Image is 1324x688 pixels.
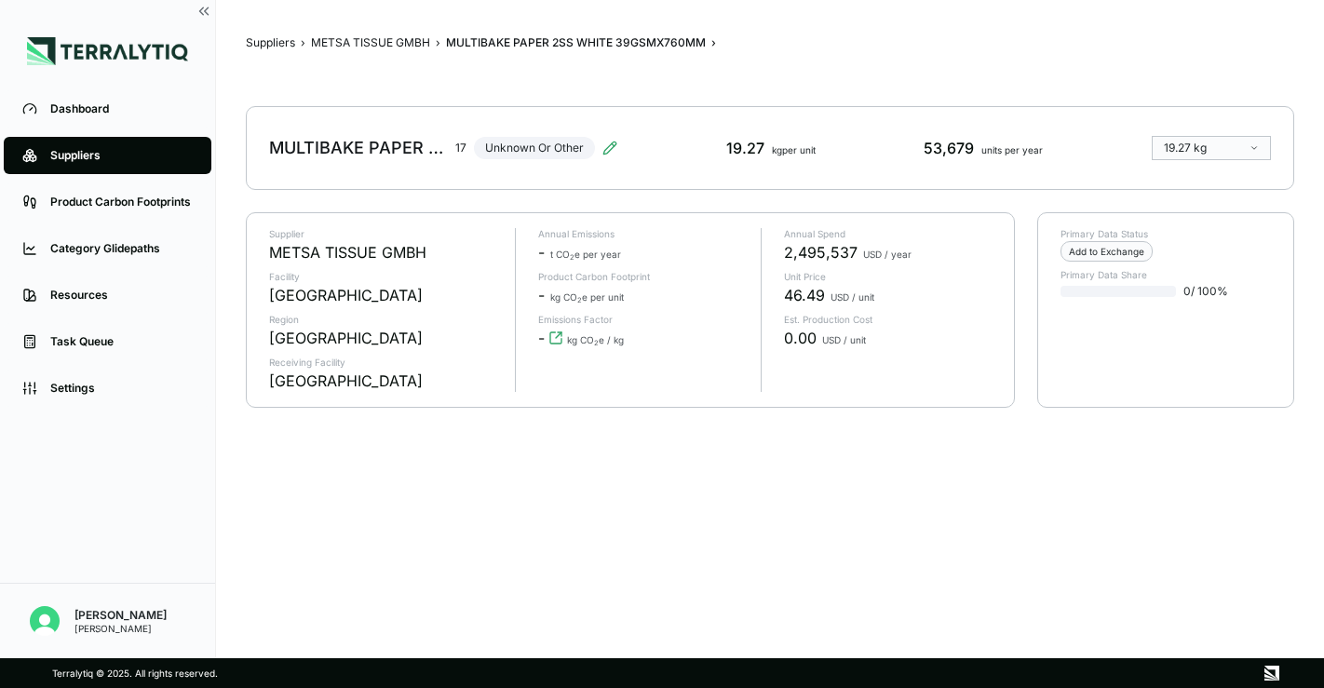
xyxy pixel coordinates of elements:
span: kg per unit [772,144,816,155]
div: [GEOGRAPHIC_DATA] [269,370,423,392]
div: [GEOGRAPHIC_DATA] [269,327,423,349]
div: [PERSON_NAME] [74,623,167,634]
p: Unit Price [784,271,992,282]
span: 0 / 100 % [1183,284,1228,299]
p: Facility [269,271,500,282]
button: 19.27 kg [1152,136,1271,160]
span: USD / year [863,249,912,260]
div: MULTIBAKE PAPER 2SS WHITE 39GSMX760MM [269,137,448,159]
span: 0.00 [784,327,817,349]
span: t CO e per year [550,249,621,260]
button: Suppliers [246,35,295,50]
span: 2,495,537 [784,241,858,263]
div: Add to Exchange [1061,241,1153,262]
div: Settings [50,381,193,396]
div: Product Carbon Footprints [50,195,193,209]
span: kg CO e per unit [550,291,624,303]
div: METSA TISSUE GMBH [269,241,426,263]
sub: 2 [570,253,574,262]
img: Mridul Gupta [30,606,60,636]
p: Receiving Facility [269,357,500,368]
div: [GEOGRAPHIC_DATA] [269,284,423,306]
div: Resources [50,288,193,303]
button: METSA TISSUE GMBH [311,35,430,50]
div: 17 [455,141,466,155]
div: 53,679 [924,137,1043,159]
sub: 2 [594,339,599,347]
div: [PERSON_NAME] [74,608,167,623]
p: Product Carbon Footprint [538,271,746,282]
span: › [711,35,716,50]
span: › [436,35,440,50]
span: - [538,327,545,349]
p: Est. Production Cost [784,314,992,325]
button: Open user button [22,599,67,643]
span: kg CO e / kg [567,334,624,345]
span: - [538,284,545,306]
p: Primary Data Share [1061,269,1271,280]
p: Primary Data Status [1061,228,1271,239]
div: Task Queue [50,334,193,349]
div: Dashboard [50,101,193,116]
span: 46.49 [784,284,825,306]
div: MULTIBAKE PAPER 2SS WHITE 39GSMX760MM [446,35,706,50]
p: Annual Emissions [538,228,746,239]
span: USD / unit [822,334,866,345]
p: Emissions Factor [538,314,746,325]
span: › [301,35,305,50]
p: Region [269,314,500,325]
span: - [538,241,545,263]
div: Category Glidepaths [50,241,193,256]
span: USD / unit [831,291,874,303]
img: Logo [27,37,188,65]
div: 19.27 [726,137,816,159]
p: Annual Spend [784,228,992,239]
span: units per year [981,144,1043,155]
sub: 2 [577,296,582,304]
p: Supplier [269,228,500,239]
div: Suppliers [50,148,193,163]
svg: View audit trail [548,331,563,345]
